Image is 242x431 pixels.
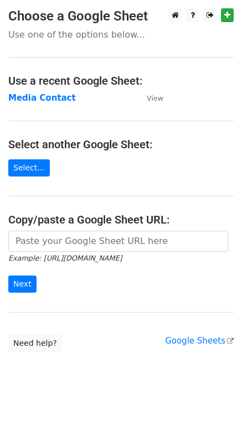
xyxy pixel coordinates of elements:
[8,335,62,352] a: Need help?
[8,254,122,262] small: Example: [URL][DOMAIN_NAME]
[8,29,234,40] p: Use one of the options below...
[8,231,228,252] input: Paste your Google Sheet URL here
[165,336,234,346] a: Google Sheets
[8,159,50,176] a: Select...
[147,94,163,102] small: View
[8,93,76,103] a: Media Contact
[8,276,37,293] input: Next
[8,213,234,226] h4: Copy/paste a Google Sheet URL:
[8,8,234,24] h3: Choose a Google Sheet
[8,74,234,87] h4: Use a recent Google Sheet:
[136,93,163,103] a: View
[8,138,234,151] h4: Select another Google Sheet:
